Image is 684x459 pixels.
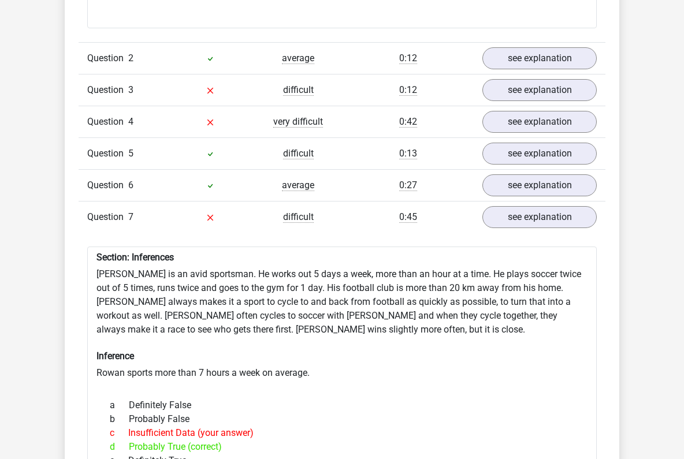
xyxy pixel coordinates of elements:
[283,211,314,223] span: difficult
[101,440,583,454] div: Probably True (correct)
[101,426,583,440] div: Insufficient Data (your answer)
[128,148,133,159] span: 5
[110,398,129,412] span: a
[482,47,597,69] a: see explanation
[110,440,129,454] span: d
[482,174,597,196] a: see explanation
[110,412,129,426] span: b
[110,426,128,440] span: c
[482,143,597,165] a: see explanation
[87,210,128,224] span: Question
[482,79,597,101] a: see explanation
[101,398,583,412] div: Definitely False
[482,111,597,133] a: see explanation
[282,53,314,64] span: average
[128,116,133,127] span: 4
[482,206,597,228] a: see explanation
[399,211,417,223] span: 0:45
[87,83,128,97] span: Question
[128,84,133,95] span: 3
[283,148,314,159] span: difficult
[283,84,314,96] span: difficult
[399,148,417,159] span: 0:13
[399,53,417,64] span: 0:12
[273,116,323,128] span: very difficult
[87,115,128,129] span: Question
[87,147,128,161] span: Question
[128,53,133,64] span: 2
[128,180,133,191] span: 6
[399,180,417,191] span: 0:27
[96,252,588,263] h6: Section: Inferences
[399,84,417,96] span: 0:12
[128,211,133,222] span: 7
[399,116,417,128] span: 0:42
[96,350,588,361] h6: Inference
[101,412,583,426] div: Probably False
[282,180,314,191] span: average
[87,178,128,192] span: Question
[87,51,128,65] span: Question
